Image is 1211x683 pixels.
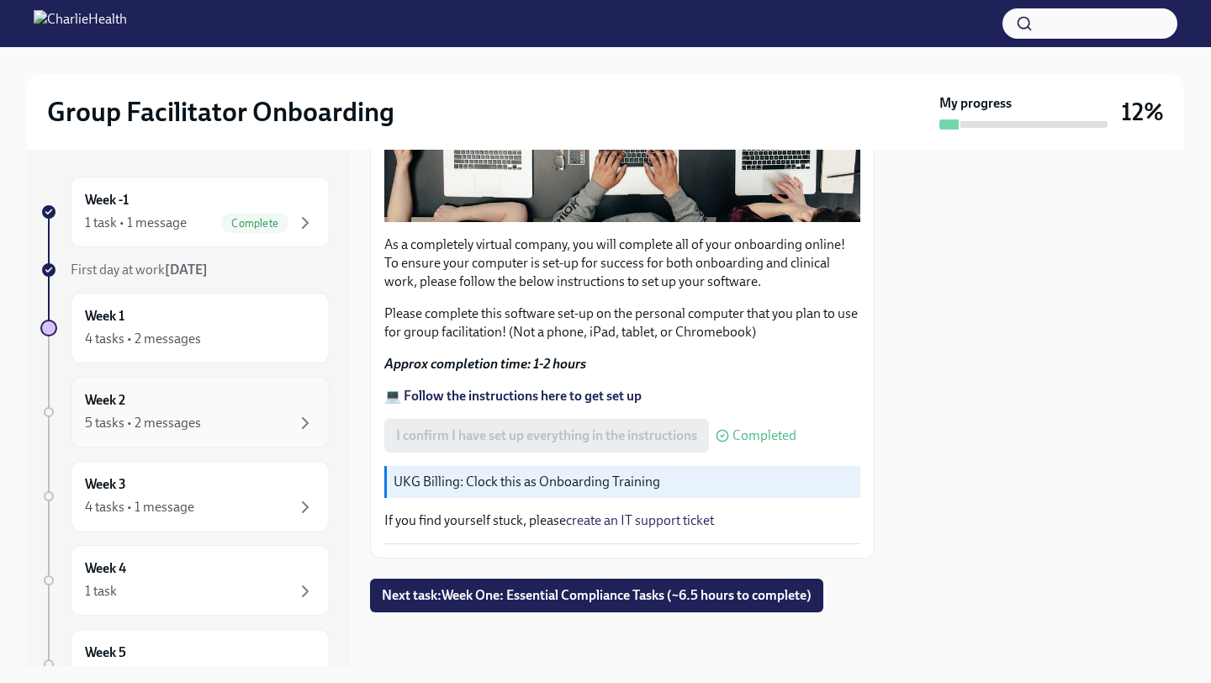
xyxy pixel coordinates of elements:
[85,330,201,348] div: 4 tasks • 2 messages
[165,262,208,278] strong: [DATE]
[85,582,117,601] div: 1 task
[1121,97,1164,127] h3: 12%
[40,377,330,447] a: Week 25 tasks • 2 messages
[40,545,330,616] a: Week 41 task
[384,356,586,372] strong: Approx completion time: 1-2 hours
[40,177,330,247] a: Week -11 task • 1 messageComplete
[40,293,330,363] a: Week 14 tasks • 2 messages
[85,559,126,578] h6: Week 4
[566,512,714,528] a: create an IT support ticket
[384,511,860,530] p: If you find yourself stuck, please
[85,214,187,232] div: 1 task • 1 message
[85,643,126,662] h6: Week 5
[40,261,330,279] a: First day at work[DATE]
[47,95,394,129] h2: Group Facilitator Onboarding
[221,217,288,230] span: Complete
[384,236,860,291] p: As a completely virtual company, you will complete all of your onboarding online! To ensure your ...
[384,304,860,341] p: Please complete this software set-up on the personal computer that you plan to use for group faci...
[85,391,125,410] h6: Week 2
[40,461,330,532] a: Week 34 tasks • 1 message
[384,388,642,404] a: 💻 Follow the instructions here to get set up
[382,587,812,604] span: Next task : Week One: Essential Compliance Tasks (~6.5 hours to complete)
[394,473,854,491] p: UKG Billing: Clock this as Onboarding Training
[85,191,129,209] h6: Week -1
[85,307,124,326] h6: Week 1
[85,475,126,494] h6: Week 3
[732,429,796,442] span: Completed
[71,262,208,278] span: First day at work
[370,579,823,612] button: Next task:Week One: Essential Compliance Tasks (~6.5 hours to complete)
[34,10,127,37] img: CharlieHealth
[85,498,194,516] div: 4 tasks • 1 message
[85,414,201,432] div: 5 tasks • 2 messages
[939,94,1012,113] strong: My progress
